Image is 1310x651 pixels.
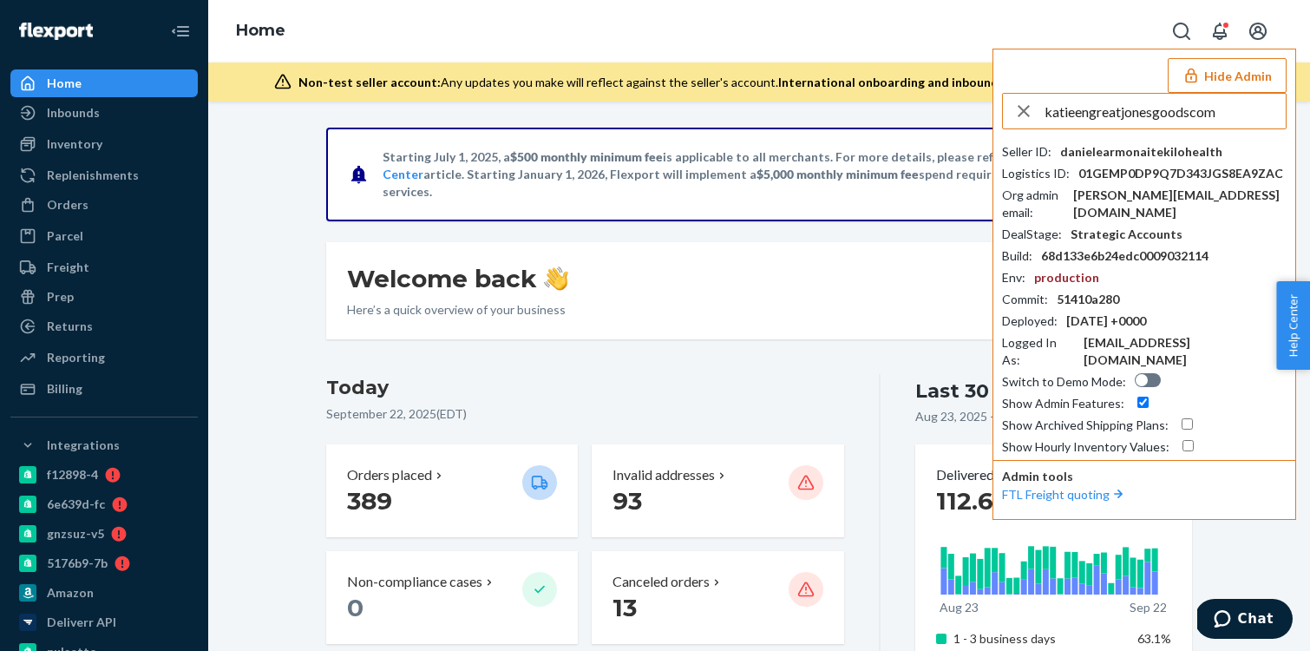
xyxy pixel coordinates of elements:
[10,222,198,250] a: Parcel
[612,486,642,516] span: 93
[915,408,1097,425] p: Aug 23, 2025 - Sep 22, 2025 ( EDT )
[347,301,568,319] p: Here’s a quick overview of your business
[778,75,1228,89] span: International onboarding and inbounding may not work during impersonation.
[10,69,198,97] a: Home
[1197,599,1293,642] iframe: Opens a widget where you can chat to one of our agents
[612,572,710,592] p: Canceled orders
[298,74,1228,91] div: Any updates you make will reflect against the seller's account.
[10,490,198,518] a: 6e639d-fc
[10,579,198,607] a: Amazon
[10,520,198,548] a: gnzsuz-v5
[10,253,198,281] a: Freight
[940,599,979,616] p: Aug 23
[47,196,88,214] div: Orders
[10,608,198,636] a: Deliverr API
[19,23,93,40] img: Flexport logo
[1168,58,1287,93] button: Hide Admin
[1276,281,1310,370] button: Help Center
[47,259,89,276] div: Freight
[915,378,1042,404] div: Last 30 days
[347,465,432,485] p: Orders placed
[1002,395,1124,412] div: Show Admin Features :
[1002,417,1169,434] div: Show Archived Shipping Plans :
[222,6,299,56] ol: breadcrumbs
[10,549,198,577] a: 5176b9-7b
[326,551,578,644] button: Non-compliance cases 0
[236,21,285,40] a: Home
[1002,438,1169,456] div: Show Hourly Inventory Values :
[326,444,578,537] button: Orders placed 389
[10,431,198,459] button: Integrations
[1130,599,1167,616] p: Sep 22
[10,130,198,158] a: Inventory
[1137,631,1171,646] span: 63.1%
[47,227,83,245] div: Parcel
[47,349,105,366] div: Reporting
[347,263,568,294] h1: Welcome back
[544,266,568,291] img: hand-wave emoji
[47,584,94,602] div: Amazon
[163,14,198,49] button: Close Navigation
[1002,312,1058,330] div: Deployed :
[1002,269,1025,286] div: Env :
[326,374,844,402] h3: Today
[757,167,919,181] span: $5,000 monthly minimum fee
[10,461,198,489] a: f12898-4
[1241,14,1275,49] button: Open account menu
[10,161,198,189] a: Replenishments
[612,465,715,485] p: Invalid addresses
[1002,373,1126,391] div: Switch to Demo Mode :
[47,75,82,92] div: Home
[47,167,139,184] div: Replenishments
[298,75,441,89] span: Non-test seller account:
[1034,269,1099,286] div: production
[1066,312,1146,330] div: [DATE] +0000
[1002,487,1127,502] a: FTL Freight quoting
[10,375,198,403] a: Billing
[383,148,1133,201] p: Starting July 1, 2025, a is applicable to all merchants. For more details, please refer to this a...
[47,380,82,398] div: Billing
[1164,14,1199,49] button: Open Search Box
[10,344,198,372] a: Reporting
[47,135,102,153] div: Inventory
[47,614,116,631] div: Deliverr API
[347,572,482,592] p: Non-compliance cases
[592,444,843,537] button: Invalid addresses 93
[1060,143,1222,161] div: danielearmonaitekilohealth
[47,104,100,122] div: Inbounds
[47,555,108,572] div: 5176b9-7b
[1002,291,1048,308] div: Commit :
[1002,334,1075,369] div: Logged In As :
[1078,165,1283,182] div: 01GEMP0DP9Q7D343JGS8EA9ZAC
[936,465,1050,485] button: Delivered orders
[347,486,392,516] span: 389
[510,149,663,164] span: $500 monthly minimum fee
[47,466,98,483] div: f12898-4
[592,551,843,644] button: Canceled orders 13
[1002,226,1062,243] div: DealStage :
[1002,468,1287,485] p: Admin tools
[326,405,844,423] p: September 22, 2025 ( EDT )
[1002,143,1051,161] div: Seller ID :
[10,99,198,127] a: Inbounds
[1202,14,1237,49] button: Open notifications
[10,312,198,340] a: Returns
[10,283,198,311] a: Prep
[1002,187,1064,221] div: Org admin email :
[47,318,93,335] div: Returns
[1071,226,1182,243] div: Strategic Accounts
[1002,247,1032,265] div: Build :
[1057,291,1119,308] div: 51410a280
[1045,94,1286,128] input: Search or paste seller ID
[1073,187,1287,221] div: [PERSON_NAME][EMAIL_ADDRESS][DOMAIN_NAME]
[612,593,637,622] span: 13
[936,486,1010,516] span: 112.6k
[47,525,104,542] div: gnzsuz-v5
[953,630,1124,648] p: 1 - 3 business days
[47,437,120,454] div: Integrations
[1041,247,1208,265] div: 68d133e6b24edc0009032114
[1084,334,1287,369] div: [EMAIL_ADDRESS][DOMAIN_NAME]
[47,496,105,513] div: 6e639d-fc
